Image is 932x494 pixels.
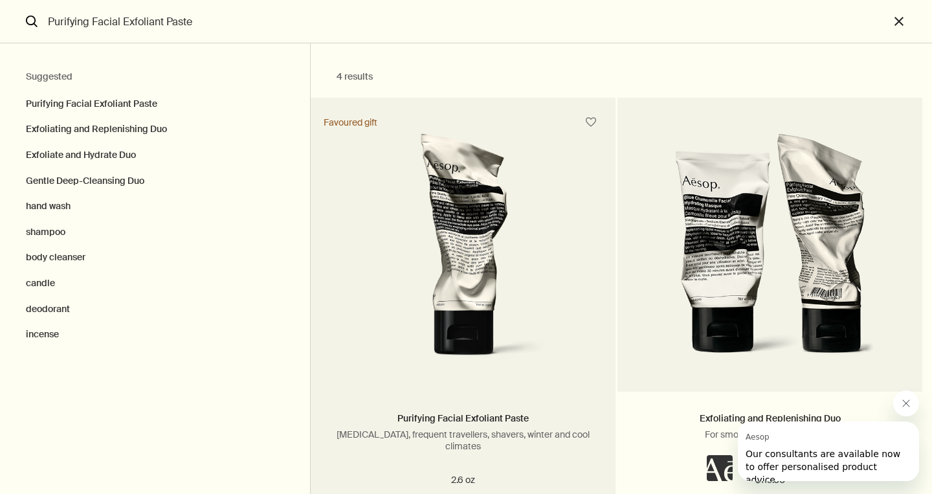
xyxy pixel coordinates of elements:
p: For smooth, softened, dewy skin [637,429,903,440]
button: Save to cabinet [579,111,603,134]
p: [MEDICAL_DATA], frequent travellers, shavers, winter and cool climates [330,429,596,452]
div: Aesop says "Our consultants are available now to offer personalised product advice.". Open messag... [707,390,919,481]
a: Exfoliating and Replenishing Duo [700,412,841,424]
iframe: no content [707,455,733,481]
h2: Suggested [26,69,284,85]
img: Image of two white tubes with black flip-caps. [665,133,876,372]
iframe: Message from Aesop [738,421,919,481]
iframe: Close message from Aesop [893,390,919,416]
a: Image of two white tubes with black flip-caps. [617,133,922,392]
img: Aesop’s Purifying Facial Exfoliant Paste; a cream-based exfoliant for dry skin, enhanced with fin... [359,133,567,372]
a: Aesop’s Purifying Facial Exfoliant Paste; a cream-based exfoliant for dry skin, enhanced with fin... [311,133,616,392]
div: Favoured gift [324,117,377,128]
a: Purifying Facial Exfoliant Paste [397,412,529,424]
h2: 4 results [337,69,803,85]
span: Our consultants are available now to offer personalised product advice. [8,27,162,63]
